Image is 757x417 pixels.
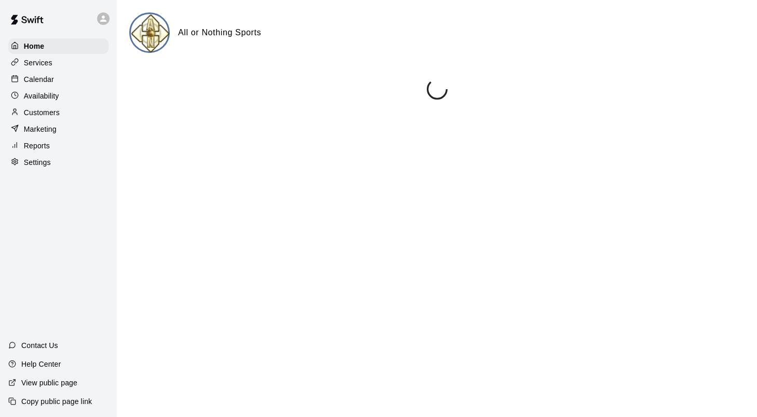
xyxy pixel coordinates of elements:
[24,124,57,134] p: Marketing
[8,138,109,154] a: Reports
[24,141,50,151] p: Reports
[21,340,58,351] p: Contact Us
[8,38,109,54] a: Home
[24,91,59,101] p: Availability
[131,14,170,53] img: All or Nothing Sports logo
[178,26,261,39] h6: All or Nothing Sports
[21,359,61,369] p: Help Center
[24,58,52,68] p: Services
[8,72,109,87] a: Calendar
[8,105,109,120] a: Customers
[24,157,51,168] p: Settings
[24,107,60,118] p: Customers
[21,378,77,388] p: View public page
[8,155,109,170] a: Settings
[24,41,45,51] p: Home
[21,396,92,407] p: Copy public page link
[8,88,109,104] a: Availability
[24,74,54,85] p: Calendar
[8,55,109,71] a: Services
[8,121,109,137] a: Marketing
